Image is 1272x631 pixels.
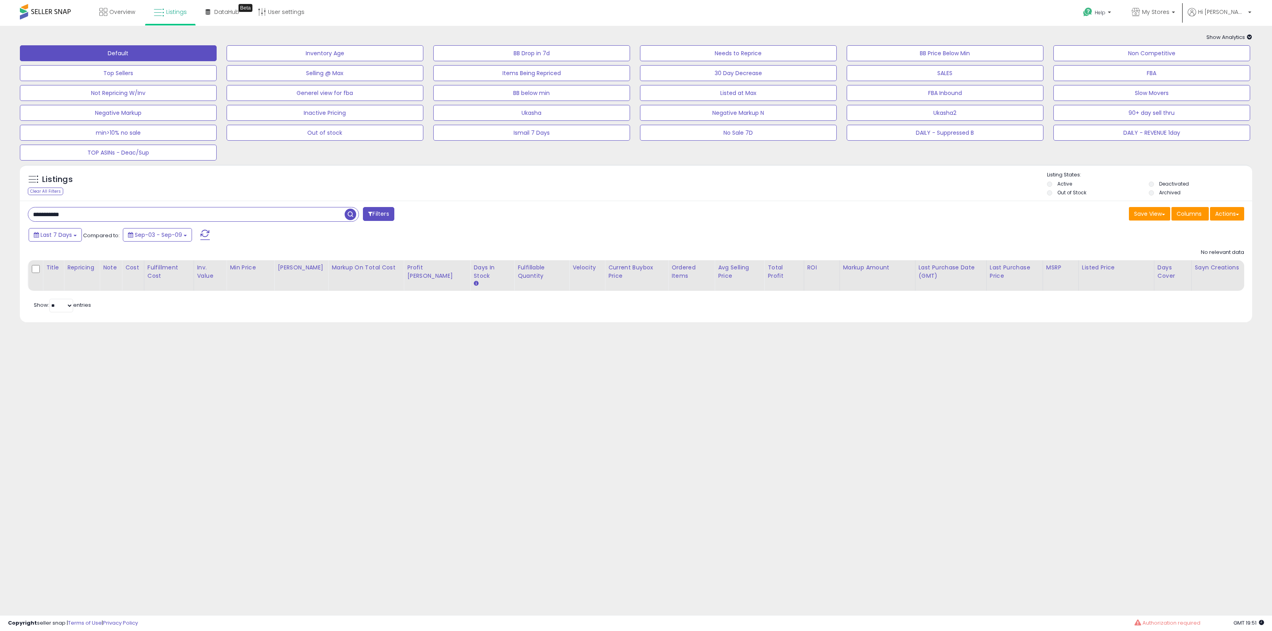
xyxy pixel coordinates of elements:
button: min>10% no sale [20,125,217,141]
button: Needs to Reprice [640,45,837,61]
label: Out of Stock [1057,189,1086,196]
button: Inactive Pricing [227,105,423,121]
div: Fulfillment Cost [147,263,190,280]
div: Total Profit [768,263,800,280]
span: Sep-03 - Sep-09 [135,231,182,239]
button: DAILY - Suppressed B [847,125,1043,141]
button: TOP ASINs - Deac/Sup [20,145,217,161]
div: No relevant data [1201,249,1244,256]
button: Default [20,45,217,61]
button: Selling @ Max [227,65,423,81]
button: Top Sellers [20,65,217,81]
div: Title [46,263,60,272]
div: Note [103,263,118,272]
button: Generel view for fba [227,85,423,101]
div: Listed Price [1082,263,1151,272]
p: Listing States: [1047,171,1252,179]
span: Last 7 Days [41,231,72,239]
span: Help [1095,9,1105,16]
button: Ukasha [433,105,630,121]
label: Active [1057,180,1072,187]
div: [PERSON_NAME] [277,263,325,272]
small: Days In Stock. [473,280,478,287]
button: BB below min [433,85,630,101]
button: DAILY - REVENUE 1day [1053,125,1250,141]
button: Non Competitive [1053,45,1250,61]
button: Out of stock [227,125,423,141]
span: Overview [109,8,135,16]
a: Hi [PERSON_NAME] [1188,8,1251,26]
button: 90+ day sell thru [1053,105,1250,121]
button: Negative Markup N [640,105,837,121]
span: My Stores [1142,8,1169,16]
span: DataHub [214,8,239,16]
button: SALES [847,65,1043,81]
th: The percentage added to the cost of goods (COGS) that forms the calculator for Min & Max prices. [328,260,404,291]
h5: Listings [42,174,73,185]
div: Tooltip anchor [238,4,252,12]
button: BB Price Below Min [847,45,1043,61]
div: ROI [807,263,836,272]
div: Repricing [67,263,96,272]
th: CSV column name: cust_attr_1_MSRP [1043,260,1078,291]
div: Last Purchase Date (GMT) [919,263,983,280]
span: Listings [166,8,187,16]
div: Min Price [230,263,271,272]
div: Markup Amount [843,263,912,272]
button: Negative Markup [20,105,217,121]
div: Cost [125,263,141,272]
button: FBA [1053,65,1250,81]
button: No Sale 7D [640,125,837,141]
span: Columns [1177,210,1202,218]
button: Sep-03 - Sep-09 [123,228,192,242]
button: Items Being Repriced [433,65,630,81]
button: Inventory Age [227,45,423,61]
a: Help [1077,1,1119,26]
button: Save View [1129,207,1170,221]
button: Not Repricing W/Inv [20,85,217,101]
div: Ordered Items [671,263,711,280]
label: Archived [1159,189,1181,196]
div: Fulfillable Quantity [518,263,566,280]
div: Last Purchase Price [990,263,1039,280]
button: Slow Movers [1053,85,1250,101]
button: BB Drop in 7d [433,45,630,61]
label: Deactivated [1159,180,1189,187]
div: Days In Stock [473,263,511,280]
span: Show Analytics [1206,33,1252,41]
div: Sayn Creations [1195,263,1241,272]
i: Get Help [1083,7,1093,17]
div: MSRP [1046,263,1075,272]
button: Columns [1171,207,1209,221]
div: Avg Selling Price [718,263,761,280]
button: Ismail 7 Days [433,125,630,141]
button: Last 7 Days [29,228,82,242]
th: CSV column name: cust_attr_5_Sayn Creations [1191,260,1244,291]
span: Hi [PERSON_NAME] [1198,8,1246,16]
div: Current Buybox Price [608,263,665,280]
button: Actions [1210,207,1244,221]
button: 30 Day Decrease [640,65,837,81]
div: Clear All Filters [28,188,63,195]
span: Show: entries [34,301,91,309]
div: Inv. value [197,263,223,280]
button: Listed at Max [640,85,837,101]
button: Filters [363,207,394,221]
button: Ukasha2 [847,105,1043,121]
button: FBA Inbound [847,85,1043,101]
span: Compared to: [83,232,120,239]
div: Velocity [572,263,601,272]
div: Profit [PERSON_NAME] [407,263,467,280]
div: Days Cover [1158,263,1188,280]
div: Markup on Total Cost [332,263,400,272]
